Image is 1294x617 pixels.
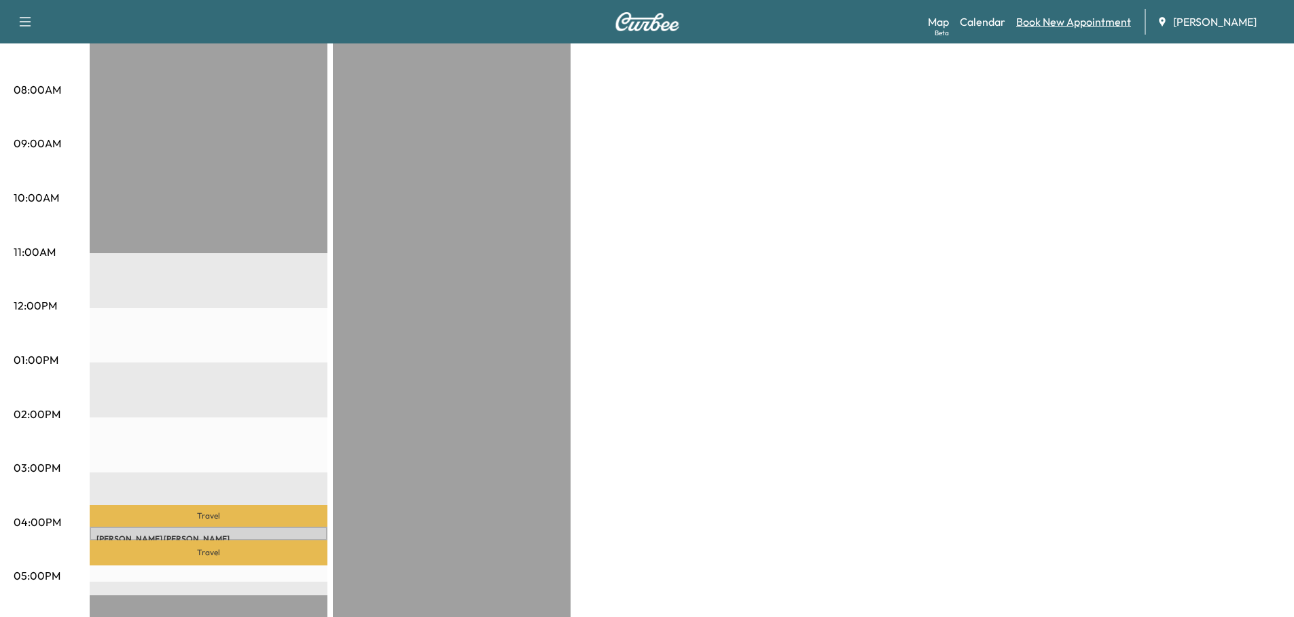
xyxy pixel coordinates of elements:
[1016,14,1131,30] a: Book New Appointment
[90,505,327,527] p: Travel
[14,135,61,151] p: 09:00AM
[14,567,60,584] p: 05:00PM
[935,28,949,38] div: Beta
[928,14,949,30] a: MapBeta
[960,14,1005,30] a: Calendar
[14,189,59,206] p: 10:00AM
[14,81,61,98] p: 08:00AM
[14,244,56,260] p: 11:00AM
[14,297,57,314] p: 12:00PM
[14,406,60,422] p: 02:00PM
[1173,14,1257,30] span: [PERSON_NAME]
[14,460,60,476] p: 03:00PM
[14,352,58,368] p: 01:00PM
[14,514,61,530] p: 04:00PM
[615,12,680,31] img: Curbee Logo
[96,534,321,544] p: [PERSON_NAME] [PERSON_NAME]
[90,540,327,565] p: Travel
